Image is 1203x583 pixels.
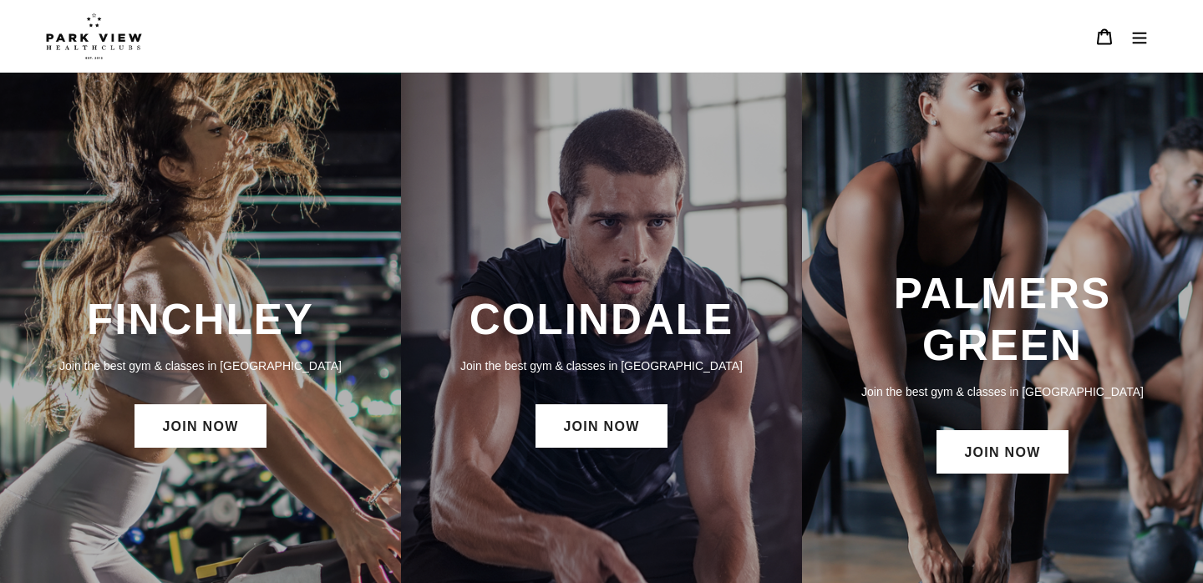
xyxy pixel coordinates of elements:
a: JOIN NOW: Palmers Green Membership [937,430,1068,474]
a: JOIN NOW: Finchley Membership [135,404,266,448]
a: JOIN NOW: Colindale Membership [536,404,667,448]
button: Menu [1122,18,1157,54]
h3: PALMERS GREEN [819,268,1186,371]
p: Join the best gym & classes in [GEOGRAPHIC_DATA] [17,357,384,375]
p: Join the best gym & classes in [GEOGRAPHIC_DATA] [819,383,1186,401]
h3: FINCHLEY [17,294,384,345]
h3: COLINDALE [418,294,785,345]
p: Join the best gym & classes in [GEOGRAPHIC_DATA] [418,357,785,375]
img: Park view health clubs is a gym near you. [46,13,142,59]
